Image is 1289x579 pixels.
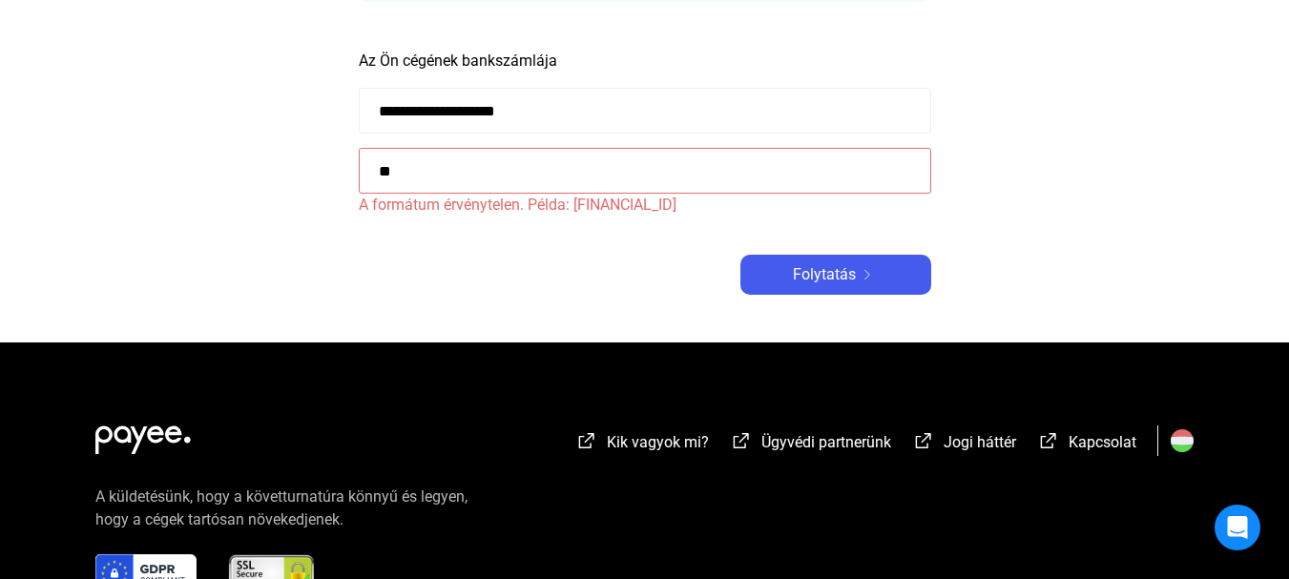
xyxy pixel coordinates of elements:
font: Jogi háttér [944,433,1016,451]
a: külső-link-fehérKapcsolat [1037,436,1136,454]
font: Az Ön cégének bankszámlája [359,52,557,70]
font: A formátum érvénytelen. Példa: [FINANCIAL_ID] [359,196,676,214]
img: HU.svg [1171,429,1194,452]
img: külső-link-fehér [730,431,753,450]
font: Kik vagyok mi? [607,433,709,451]
img: külső-link-fehér [912,431,935,450]
font: Folytatás [793,265,856,283]
div: Intercom Messenger megnyitása [1215,505,1260,550]
img: white-payee-white-dot.svg [95,415,191,454]
a: külső-link-fehérJogi háttér [912,436,1016,454]
img: külső-link-fehér [1037,431,1060,450]
font: Ügyvédi partnerünk [761,433,891,451]
img: külső-link-fehér [575,431,598,450]
a: külső-link-fehérKik vagyok mi? [575,436,709,454]
button: Folytatásjobbra nyíl-fehér [740,255,931,295]
font: Kapcsolat [1069,433,1136,451]
font: A küldetésünk, hogy a követturnatúra könnyű és legyen, hogy a cégek tartósan növekedjenek. [95,487,468,528]
img: jobbra nyíl-fehér [856,270,879,279]
a: külső-link-fehérÜgyvédi partnerünk [730,436,891,454]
